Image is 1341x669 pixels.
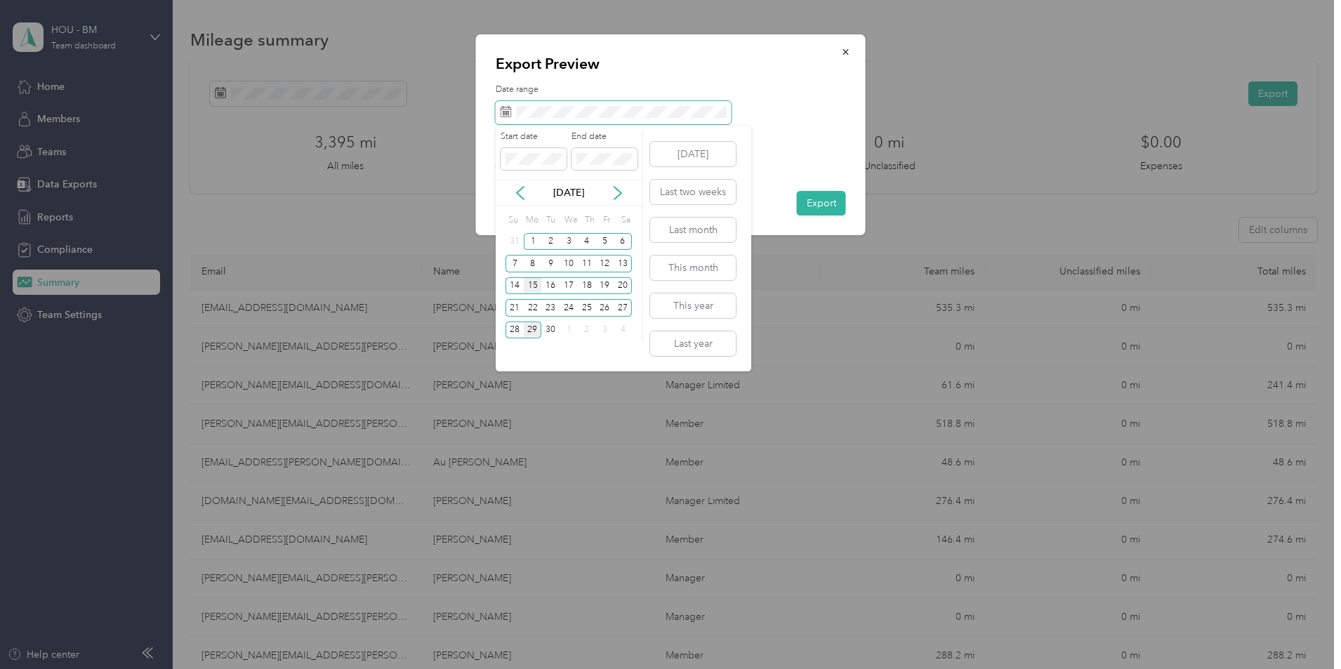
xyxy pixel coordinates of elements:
div: 4 [614,322,632,339]
label: End date [572,131,638,143]
button: Last two weeks [650,180,736,204]
div: 20 [614,277,632,295]
button: [DATE] [650,142,736,166]
label: Date range [496,84,846,96]
div: 2 [541,233,560,251]
div: Th [583,211,596,230]
div: 18 [578,277,596,295]
div: 16 [541,277,560,295]
div: 1 [560,322,578,339]
div: 3 [596,322,614,339]
div: 9 [541,255,560,272]
div: 6 [614,233,632,251]
div: Su [506,211,519,230]
label: Start date [501,131,567,143]
div: 31 [506,233,524,251]
div: 17 [560,277,578,295]
button: Last month [650,218,736,242]
div: 5 [596,233,614,251]
div: Mo [524,211,539,230]
div: 12 [596,255,614,272]
div: Sa [619,211,632,230]
div: 30 [541,322,560,339]
div: 1 [524,233,542,251]
div: 22 [524,299,542,317]
div: 2 [578,322,596,339]
div: We [562,211,578,230]
p: Export Preview [496,54,846,74]
div: 23 [541,299,560,317]
button: Last year [650,331,736,356]
div: 25 [578,299,596,317]
p: [DATE] [539,185,598,200]
div: 10 [560,255,578,272]
div: Fr [600,211,614,230]
div: 27 [614,299,632,317]
div: 4 [578,233,596,251]
div: 3 [560,233,578,251]
div: 8 [524,255,542,272]
div: 28 [506,322,524,339]
button: This year [650,293,736,318]
div: 7 [506,255,524,272]
div: 21 [506,299,524,317]
button: This month [650,256,736,280]
div: 11 [578,255,596,272]
iframe: Everlance-gr Chat Button Frame [1262,590,1341,669]
button: Export [797,191,846,216]
div: 24 [560,299,578,317]
div: 26 [596,299,614,317]
div: 13 [614,255,632,272]
div: Tu [543,211,557,230]
div: 15 [524,277,542,295]
div: 29 [524,322,542,339]
div: 19 [596,277,614,295]
div: 14 [506,277,524,295]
